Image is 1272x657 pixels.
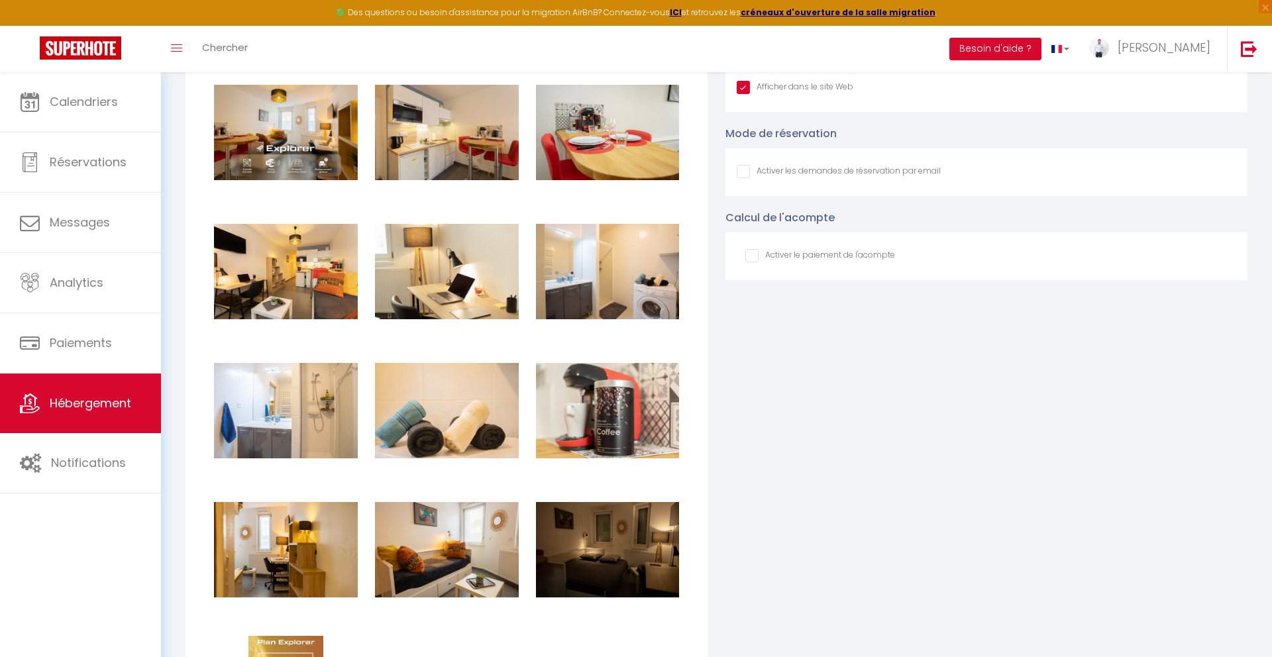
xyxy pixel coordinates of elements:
[50,214,110,230] span: Messages
[1089,38,1109,58] img: ...
[202,40,248,54] span: Chercher
[50,395,131,411] span: Hébergement
[40,36,121,60] img: Super Booking
[1079,26,1227,72] a: ... [PERSON_NAME]
[1241,40,1257,57] img: logout
[50,93,118,110] span: Calendriers
[11,5,50,45] button: Ouvrir le widget de chat LiveChat
[741,7,935,18] a: créneaux d'ouverture de la salle migration
[50,334,112,351] span: Paiements
[192,26,258,72] a: Chercher
[725,125,837,142] label: Mode de réservation
[725,209,835,226] label: Calcul de l'acompte
[50,154,127,170] span: Réservations
[670,7,682,18] a: ICI
[1118,39,1210,56] span: [PERSON_NAME]
[949,38,1041,60] button: Besoin d'aide ?
[50,274,103,291] span: Analytics
[51,454,126,471] span: Notifications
